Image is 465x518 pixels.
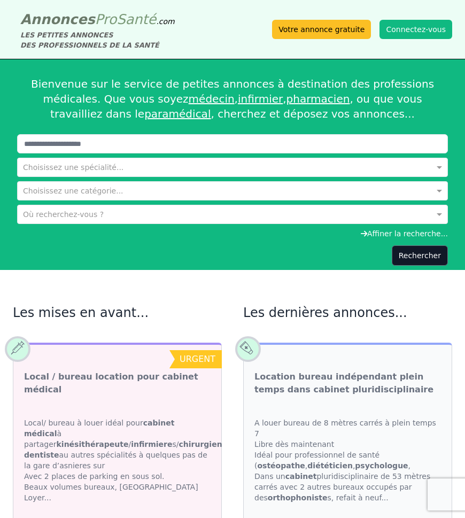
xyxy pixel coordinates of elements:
[20,30,175,50] div: LES PETITES ANNONCES DES PROFESSIONNELS DE LA SANTÉ
[17,228,448,239] div: Affiner la recherche...
[257,461,305,470] strong: ostéopathe
[57,440,129,449] strong: kinési
[243,304,452,321] h2: Les dernières annonces...
[24,451,59,459] strong: dentiste
[285,472,317,481] strong: cabinet
[20,11,175,27] a: AnnoncesProSanté.com
[254,370,441,396] a: Location bureau indépendant plein temps dans cabinet pluridisciplinaire
[131,440,172,449] strong: infirmiere
[286,92,350,105] a: pharmacien
[268,493,328,502] strong: orthophoniste
[81,440,128,449] strong: thérapeute
[272,20,371,39] a: Votre annonce gratuite
[392,245,448,266] button: Rechercher
[379,20,452,39] button: Connectez-vous
[117,11,156,27] span: Santé
[13,407,221,514] div: Local/ bureau à louer idéal pour à partager / s/ au autres spécialités à quelques pas de la gare ...
[17,64,448,134] div: Bienvenue sur le service de petites annonces à destination des professions médicales. Que vous so...
[13,304,222,321] h2: Les mises en avant...
[189,92,235,105] a: médecin
[355,461,408,470] strong: psychologue
[20,11,95,27] span: Annonces
[307,461,353,470] strong: diététicien
[144,107,211,120] a: paramédical
[244,407,452,514] div: A louer bureau de 8 mètres carrés à plein temps 7 Libre dès maintenant Idéal pour professionnel d...
[95,11,117,27] span: Pro
[238,92,283,105] a: infirmier
[24,370,211,396] a: Local / bureau location pour cabinet médical
[156,17,174,26] span: .com
[179,440,222,449] strong: chirurgien
[180,354,215,364] span: urgent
